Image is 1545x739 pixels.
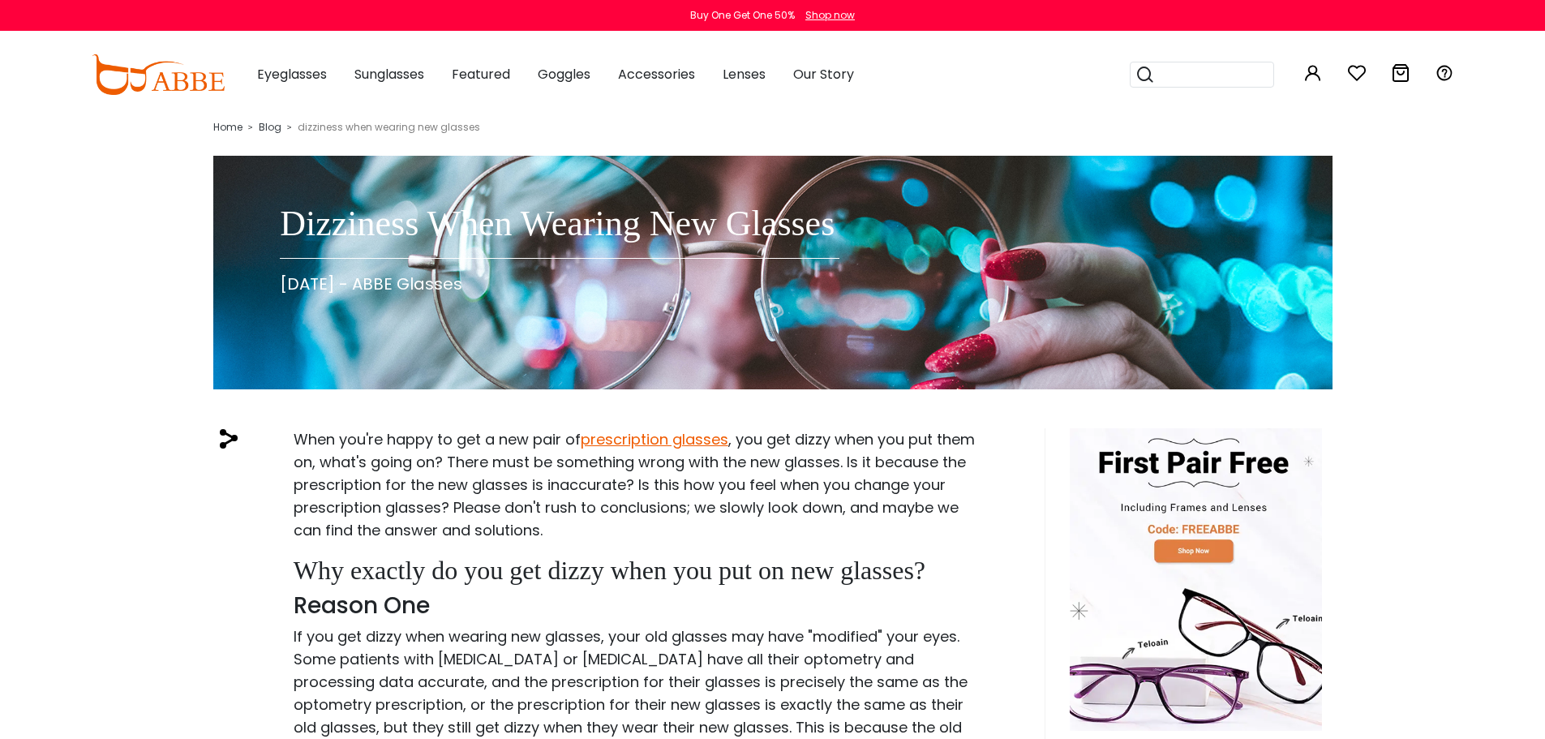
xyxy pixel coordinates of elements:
[581,429,728,449] a: prescription glasses
[259,120,281,134] a: Blog
[280,272,839,296] p: [DATE] - ABBE Glasses
[690,8,795,23] div: Buy One Get One 50%
[723,65,766,84] span: Lenses
[294,428,989,542] p: When you're happy to get a new pair of , you get dizzy when you put them on, what's going on? The...
[1070,569,1322,587] a: free eyeglasses
[280,203,839,246] h1: Dizziness When Wearing New Glasses
[805,8,855,23] div: Shop now
[793,65,854,84] span: Our Story
[452,65,510,84] span: Featured
[618,65,695,84] span: Accessories
[92,54,225,95] img: abbeglasses.com
[257,65,327,84] span: Eyeglasses
[538,65,590,84] span: Goggles
[354,65,424,84] span: Sunglasses
[298,120,480,134] span: dizziness when wearing new glasses
[294,592,989,620] h3: Reason One
[213,120,242,134] a: Home
[1070,428,1322,731] img: free eyeglasses
[294,555,989,586] h2: Why exactly do you get dizzy when you put on new glasses?
[286,122,291,133] i: >
[247,122,252,133] i: >
[797,8,855,22] a: Shop now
